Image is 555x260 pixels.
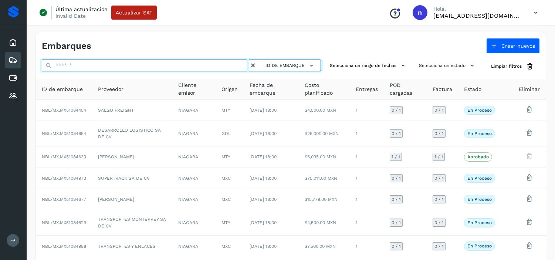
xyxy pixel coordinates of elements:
td: NIAGARA [172,146,216,168]
span: POD cargadas [390,81,421,97]
span: ID de embarque [42,85,83,93]
td: 1 [350,100,384,121]
span: 0 / 1 [392,220,401,225]
span: 0 / 1 [434,244,444,249]
span: Cliente emisor [178,81,210,97]
button: Crear nuevos [486,38,540,54]
p: Hola, [433,6,522,12]
span: [DATE] 18:00 [250,108,277,113]
span: 0 / 1 [392,244,401,249]
span: NBL/MX.MX51084677 [42,197,86,202]
td: $75,011.00 MXN [299,168,350,189]
td: MTY [216,146,244,168]
span: ID de embarque [265,62,305,69]
span: 0 / 1 [434,197,444,202]
td: MTY [216,100,244,121]
td: 1 [350,121,384,146]
span: 0 / 1 [434,176,444,180]
td: NIAGARA [172,189,216,210]
button: Limpiar filtros [485,60,540,73]
span: NBL/MX.MX51084988 [42,244,86,249]
p: Última actualización [55,6,108,13]
span: Entregas [356,85,378,93]
span: Actualizar SAT [116,10,152,15]
span: 1 / 1 [392,155,400,159]
button: Selecciona un estado [416,60,479,72]
td: [PERSON_NAME] [92,189,172,210]
div: Cuentas por pagar [5,70,21,86]
td: NIAGARA [172,121,216,146]
p: En proceso [467,108,492,113]
span: Fecha de embarque [250,81,292,97]
span: 0 / 1 [434,220,444,225]
span: NBL/MX.MX51084973 [42,176,86,181]
td: $4,500.00 MXN [299,100,350,121]
span: [DATE] 18:00 [250,220,277,225]
span: Factura [433,85,452,93]
td: $6,095.00 MXN [299,146,350,168]
td: SUPERTRACK SA DE CV [92,168,172,189]
p: En proceso [467,197,492,202]
p: En proceso [467,176,492,181]
td: 1 [350,168,384,189]
span: 0 / 1 [434,108,444,112]
td: 1 [350,146,384,168]
p: Invalid Date [55,13,86,19]
td: $7,500.00 MXN [299,236,350,257]
span: NBL/MX.MX51084654 [42,131,86,136]
td: NIAGARA [172,100,216,121]
td: NIAGARA [172,168,216,189]
td: 1 [350,210,384,236]
td: $4,500.00 MXN [299,210,350,236]
span: [DATE] 18:00 [250,154,277,159]
td: TRANSPORTES Y ENLACES [92,236,172,257]
span: [DATE] 18:00 [250,244,277,249]
td: DESARROLLO LOGISTICO SA DE CV [92,121,172,146]
span: Crear nuevos [501,43,535,48]
span: [DATE] 18:00 [250,131,277,136]
span: 0 / 1 [392,108,401,112]
div: Proveedores [5,88,21,104]
div: Embarques [5,52,21,68]
span: NBL/MX.MX51084633 [42,154,86,159]
span: NBL/MX.MX51084454 [42,108,86,113]
span: 0 / 1 [392,176,401,180]
p: niagara+prod@solvento.mx [433,12,522,19]
td: $25,000.00 MXN [299,121,350,146]
td: TRANSPORTES MONTERREY SA DE CV [92,210,172,236]
td: MTY [216,210,244,236]
button: Actualizar SAT [111,6,157,20]
span: Origen [221,85,238,93]
span: Proveedor [98,85,123,93]
span: Estado [464,85,481,93]
p: En proceso [467,131,492,136]
td: MXC [216,236,244,257]
span: Costo planificado [305,81,344,97]
button: ID de embarque [263,60,318,71]
span: Limpiar filtros [491,63,522,70]
span: 0 / 1 [392,197,401,202]
span: 0 / 1 [392,131,401,136]
td: [PERSON_NAME] [92,146,172,168]
div: Inicio [5,34,21,51]
p: Aprobado [467,154,489,159]
span: Eliminar [519,85,540,93]
td: NIAGARA [172,236,216,257]
span: 1 / 1 [434,155,443,159]
td: SALGO FREIGHT [92,100,172,121]
span: 0 / 1 [434,131,444,136]
td: MXC [216,189,244,210]
span: NBL/MX.MX51084629 [42,220,86,225]
p: En proceso [467,243,492,249]
td: NIAGARA [172,210,216,236]
span: [DATE] 18:00 [250,176,277,181]
td: MXC [216,168,244,189]
td: $15,778.00 MXN [299,189,350,210]
p: En proceso [467,220,492,225]
button: Selecciona un rango de fechas [327,60,410,72]
td: 1 [350,189,384,210]
h4: Embarques [42,41,91,51]
td: GDL [216,121,244,146]
td: 1 [350,236,384,257]
span: [DATE] 18:00 [250,197,277,202]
